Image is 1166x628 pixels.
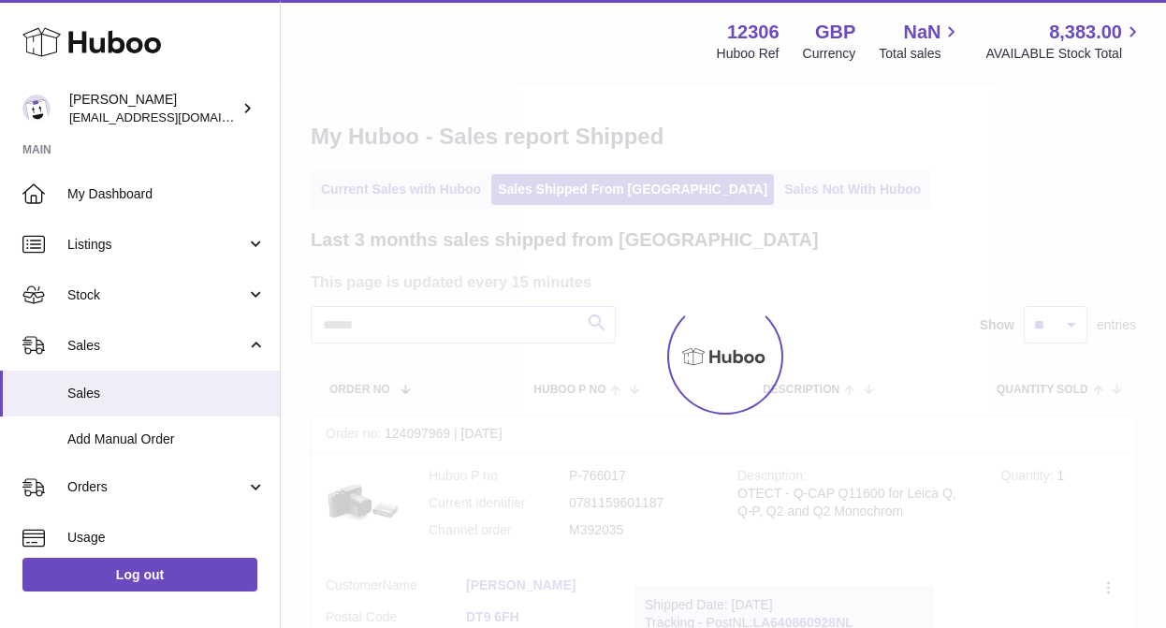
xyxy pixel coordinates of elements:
[22,558,257,591] a: Log out
[903,20,940,45] span: NaN
[67,337,246,355] span: Sales
[67,431,266,448] span: Add Manual Order
[22,95,51,123] img: hello@otect.co
[69,91,238,126] div: [PERSON_NAME]
[67,286,246,304] span: Stock
[67,385,266,402] span: Sales
[69,110,275,124] span: [EMAIL_ADDRESS][DOMAIN_NAME]
[67,236,246,254] span: Listings
[985,20,1144,63] a: 8,383.00 AVAILABLE Stock Total
[1049,20,1122,45] span: 8,383.00
[985,45,1144,63] span: AVAILABLE Stock Total
[803,45,856,63] div: Currency
[67,478,246,496] span: Orders
[879,20,962,63] a: NaN Total sales
[717,45,780,63] div: Huboo Ref
[727,20,780,45] strong: 12306
[879,45,962,63] span: Total sales
[67,185,266,203] span: My Dashboard
[815,20,855,45] strong: GBP
[67,529,266,547] span: Usage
